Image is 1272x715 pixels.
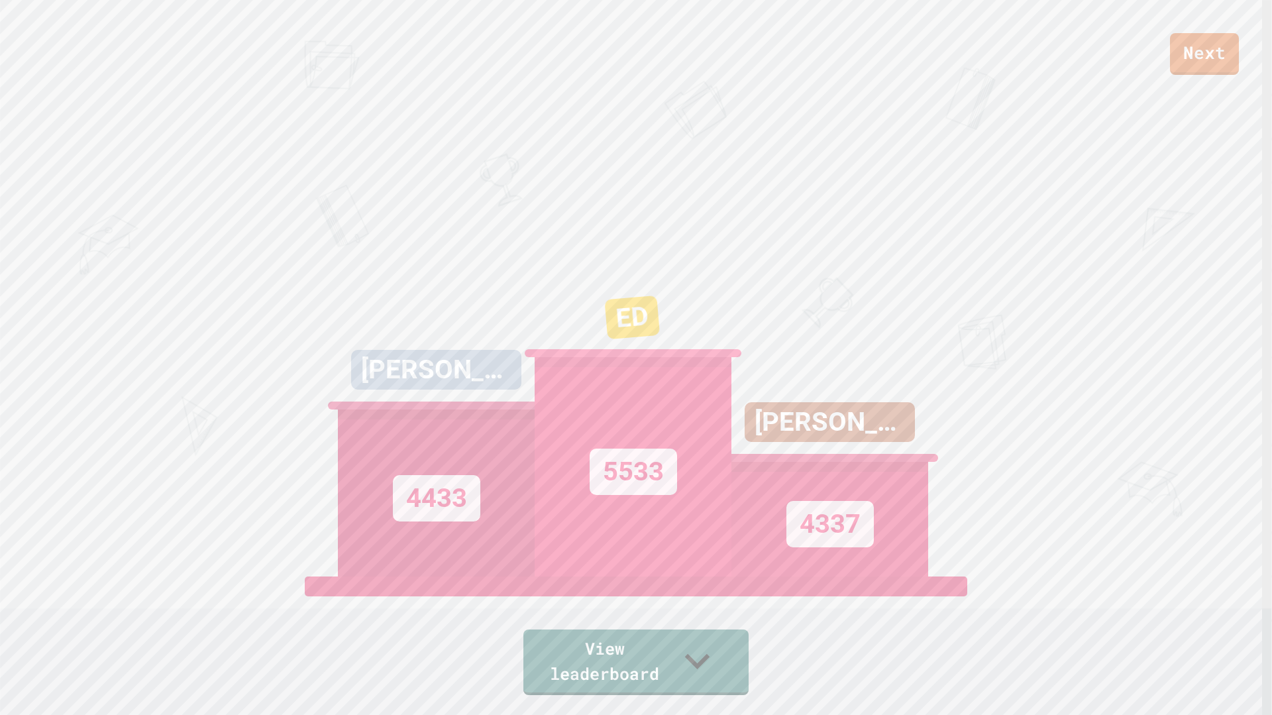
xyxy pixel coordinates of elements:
div: 4433 [393,475,480,522]
a: Next [1170,33,1239,75]
a: View leaderboard [523,630,749,695]
div: ED [604,296,660,339]
div: [PERSON_NAME] [351,350,521,390]
div: [PERSON_NAME] [745,402,915,442]
div: 5533 [590,449,677,495]
div: 4337 [786,501,874,547]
